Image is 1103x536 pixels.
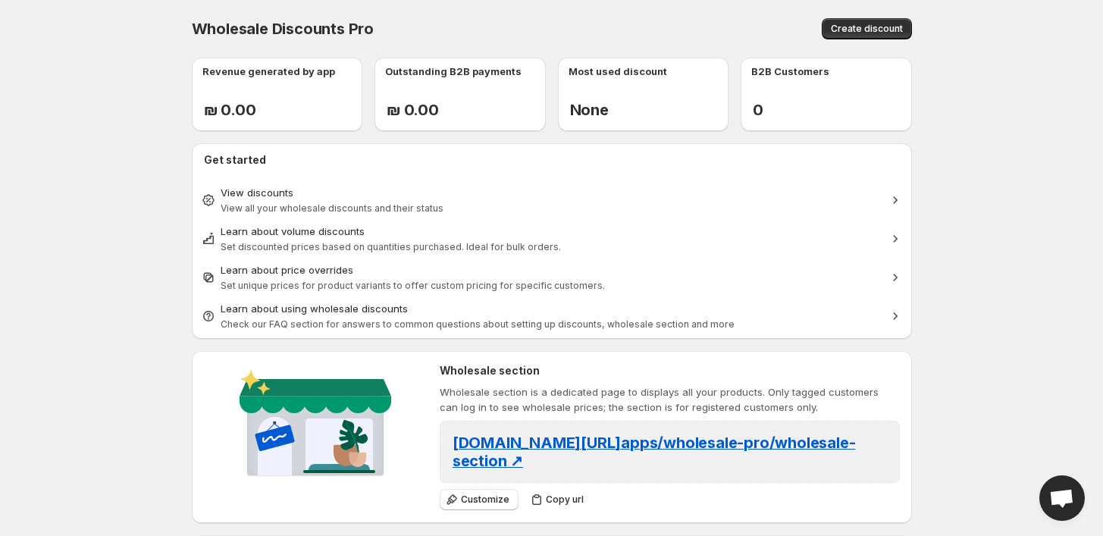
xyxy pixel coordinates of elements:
[569,64,667,79] p: Most used discount
[204,152,900,168] h2: Get started
[440,384,900,415] p: Wholesale section is a dedicated page to displays all your products. Only tagged customers can lo...
[461,494,509,506] span: Customize
[233,363,397,489] img: Wholesale section
[453,434,856,470] span: [DOMAIN_NAME][URL] apps/wholesale-pro/wholesale-section ↗
[385,64,522,79] p: Outstanding B2B payments
[453,438,856,469] a: [DOMAIN_NAME][URL]apps/wholesale-pro/wholesale-section ↗
[221,224,883,239] div: Learn about volume discounts
[204,101,363,119] h2: ₪ 0.00
[192,20,374,38] span: Wholesale Discounts Pro
[221,301,883,316] div: Learn about using wholesale discounts
[1039,475,1085,521] div: Open chat
[822,18,912,39] button: Create discount
[221,185,883,200] div: View discounts
[221,262,883,277] div: Learn about price overrides
[546,494,584,506] span: Copy url
[221,241,561,252] span: Set discounted prices based on quantities purchased. Ideal for bulk orders.
[525,489,593,510] button: Copy url
[202,64,335,79] p: Revenue generated by app
[751,64,829,79] p: B2B Customers
[221,280,605,291] span: Set unique prices for product variants to offer custom pricing for specific customers.
[221,318,735,330] span: Check our FAQ section for answers to common questions about setting up discounts, wholesale secti...
[387,101,546,119] h2: ₪ 0.00
[831,23,903,35] span: Create discount
[440,363,900,378] h2: Wholesale section
[221,202,443,214] span: View all your wholesale discounts and their status
[753,101,912,119] h2: 0
[440,489,519,510] button: Customize
[570,101,729,119] h2: None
